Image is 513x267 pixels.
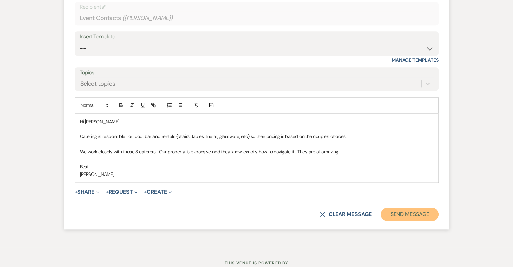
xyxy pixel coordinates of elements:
button: Clear message [320,212,371,217]
div: Event Contacts [80,11,434,25]
p: [PERSON_NAME] [80,170,433,178]
button: Share [75,189,100,195]
div: Insert Template [80,32,434,42]
button: Send Message [381,208,438,221]
p: Best, [80,163,433,170]
span: + [75,189,78,195]
button: Create [144,189,172,195]
label: Topics [80,68,434,78]
p: Hi [PERSON_NAME]- [80,118,433,125]
a: Manage Templates [392,57,439,63]
div: Select topics [80,79,115,88]
span: + [106,189,109,195]
p: We work closely with those 3 caterers. Our property is expansive and they know exactly how to nav... [80,148,433,155]
p: Catering is responsible for food, bar and rentals (chairs, tables, linens, glassware, etc) so the... [80,133,433,140]
p: Recipients* [80,3,434,11]
span: ( [PERSON_NAME] ) [122,14,173,23]
span: + [144,189,147,195]
button: Request [106,189,138,195]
